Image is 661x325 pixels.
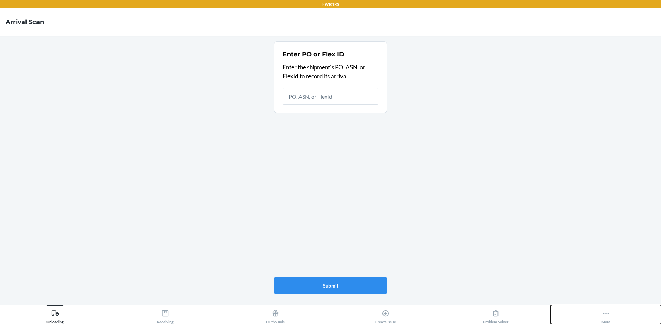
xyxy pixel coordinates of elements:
h4: Arrival Scan [6,18,44,26]
button: More [551,305,661,324]
div: More [601,307,610,324]
div: Outbounds [266,307,285,324]
div: Receiving [157,307,174,324]
div: Problem Solver [483,307,508,324]
div: Unloading [46,307,64,324]
button: Create Issue [330,305,441,324]
p: EWR1RS [322,1,339,8]
input: PO, ASN, or FlexId [283,88,378,105]
button: Submit [274,277,387,294]
button: Receiving [110,305,220,324]
button: Problem Solver [441,305,551,324]
button: Outbounds [220,305,330,324]
div: Create Issue [375,307,396,324]
h2: Enter PO or Flex ID [283,50,344,59]
p: Enter the shipment's PO, ASN, or FlexId to record its arrival. [283,63,378,80]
